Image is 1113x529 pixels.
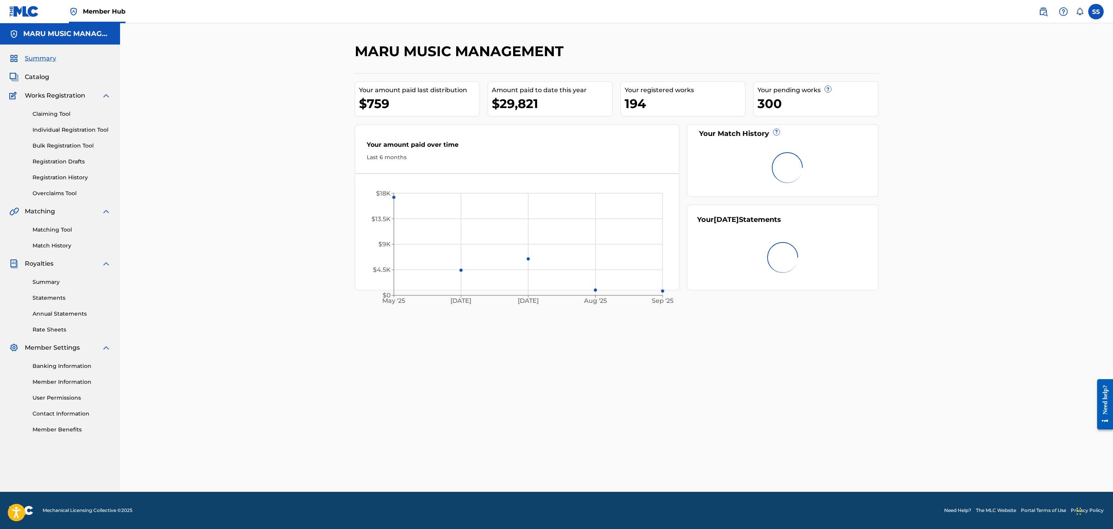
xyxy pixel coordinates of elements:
a: Annual Statements [33,310,111,318]
tspan: $18K [376,190,391,197]
img: Top Rightsholder [69,7,78,16]
tspan: [DATE] [451,297,472,304]
a: Matching Tool [33,226,111,234]
img: expand [101,91,111,100]
div: Your pending works [757,86,878,95]
img: Accounts [9,29,19,39]
span: Summary [25,54,56,63]
div: Your Match History [697,129,869,139]
a: Member Information [33,378,111,386]
tspan: Sep '25 [652,297,673,304]
img: preloader [767,242,798,273]
span: Works Registration [25,91,85,100]
span: [DATE] [714,215,739,224]
tspan: $4.5K [373,266,391,273]
h2: MARU MUSIC MANAGEMENT [355,43,567,60]
a: Registration History [33,173,111,182]
a: Public Search [1036,4,1051,19]
a: User Permissions [33,394,111,402]
img: Member Settings [9,343,19,352]
span: Member Hub [83,7,125,16]
a: Statements [33,294,111,302]
span: Catalog [25,72,49,82]
iframe: Resource Center [1091,373,1113,435]
tspan: Aug '25 [584,297,607,304]
a: Rate Sheets [33,326,111,334]
img: preloader [772,152,803,183]
a: Banking Information [33,362,111,370]
div: 300 [757,95,878,112]
div: Your amount paid last distribution [359,86,479,95]
span: Mechanical Licensing Collective © 2025 [43,507,132,514]
span: Member Settings [25,343,80,352]
div: User Menu [1088,4,1104,19]
a: Summary [33,278,111,286]
img: Summary [9,54,19,63]
img: expand [101,259,111,268]
a: Registration Drafts [33,158,111,166]
tspan: $13.5K [371,215,391,223]
a: Overclaims Tool [33,189,111,198]
span: Matching [25,207,55,216]
img: logo [9,506,33,515]
div: $29,821 [492,95,612,112]
div: Help [1056,4,1071,19]
a: Bulk Registration Tool [33,142,111,150]
img: Works Registration [9,91,19,100]
img: Catalog [9,72,19,82]
div: 194 [625,95,745,112]
tspan: $9K [378,240,391,248]
div: $759 [359,95,479,112]
img: Matching [9,207,19,216]
img: help [1059,7,1068,16]
tspan: $0 [383,292,391,299]
div: Drag [1077,500,1081,523]
span: ? [773,129,780,135]
a: CatalogCatalog [9,72,49,82]
a: Claiming Tool [33,110,111,118]
a: Member Benefits [33,426,111,434]
img: expand [101,343,111,352]
div: Your Statements [697,215,781,225]
span: ? [825,86,831,92]
div: Your registered works [625,86,745,95]
iframe: Chat Widget [940,218,1113,529]
img: MLC Logo [9,6,39,17]
h5: MARU MUSIC MANAGEMENT [23,29,111,38]
a: Contact Information [33,410,111,418]
img: Royalties [9,259,19,268]
tspan: May '25 [383,297,405,304]
div: Last 6 months [367,153,667,161]
span: Royalties [25,259,53,268]
div: Notifications [1076,8,1084,15]
a: SummarySummary [9,54,56,63]
a: Individual Registration Tool [33,126,111,134]
img: search [1039,7,1048,16]
div: Amount paid to date this year [492,86,612,95]
img: expand [101,207,111,216]
tspan: [DATE] [518,297,539,304]
a: Match History [33,242,111,250]
div: Your amount paid over time [367,140,667,153]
